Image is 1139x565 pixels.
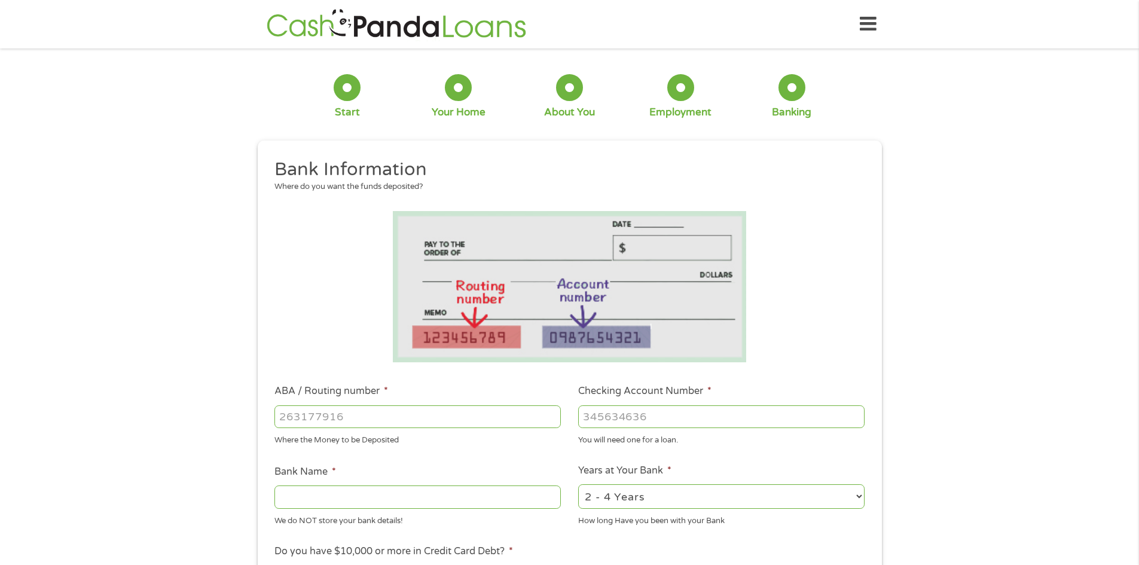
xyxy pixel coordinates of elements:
[274,405,561,428] input: 263177916
[335,106,360,119] div: Start
[578,465,671,477] label: Years at Your Bank
[274,158,856,182] h2: Bank Information
[578,405,865,428] input: 345634636
[274,430,561,447] div: Where the Money to be Deposited
[274,545,513,558] label: Do you have $10,000 or more in Credit Card Debt?
[274,466,336,478] label: Bank Name
[263,7,530,41] img: GetLoanNow Logo
[649,106,712,119] div: Employment
[274,511,561,527] div: We do NOT store your bank details!
[432,106,485,119] div: Your Home
[544,106,595,119] div: About You
[772,106,811,119] div: Banking
[578,430,865,447] div: You will need one for a loan.
[578,385,712,398] label: Checking Account Number
[393,211,747,362] img: Routing number location
[274,385,388,398] label: ABA / Routing number
[578,511,865,527] div: How long Have you been with your Bank
[274,181,856,193] div: Where do you want the funds deposited?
